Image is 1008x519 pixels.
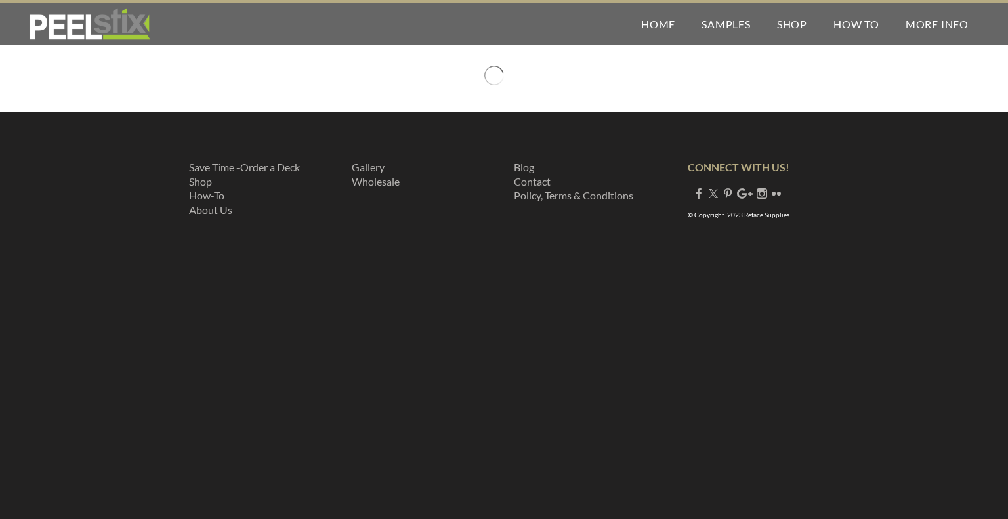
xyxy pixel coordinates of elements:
[352,161,400,188] font: ​
[189,203,232,216] a: About Us
[764,3,820,45] a: Shop
[892,3,982,45] a: More Info
[514,189,633,201] a: Policy, Terms & Conditions
[688,211,789,218] font: © Copyright 2023 Reface Supplies
[189,189,224,201] a: How-To
[771,187,782,199] a: Flickr
[352,161,385,173] a: Gallery​
[688,3,764,45] a: Samples
[189,175,212,188] a: Shop
[723,187,733,199] a: Pinterest
[189,161,300,173] a: Save Time -Order a Deck
[688,161,789,173] strong: CONNECT WITH US!
[514,175,551,188] a: Contact
[737,187,753,199] a: Plus
[708,187,719,199] a: Twitter
[514,161,534,173] a: Blog
[820,3,892,45] a: How To
[694,187,704,199] a: Facebook
[628,3,688,45] a: Home
[352,175,400,188] a: ​Wholesale
[26,8,153,41] img: REFACE SUPPLIES
[757,187,767,199] a: Instagram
